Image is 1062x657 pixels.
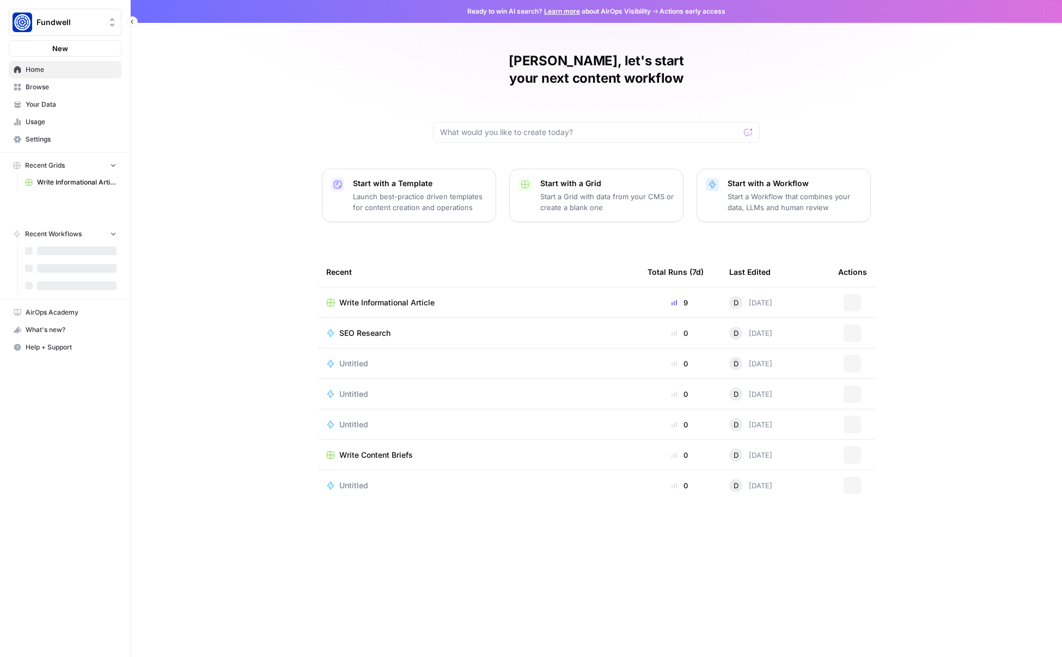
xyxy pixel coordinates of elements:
p: Start a Grid with data from your CMS or create a blank one [540,191,674,213]
span: Untitled [339,480,368,491]
button: Workspace: Fundwell [9,9,121,36]
p: Start with a Template [353,178,487,189]
span: Untitled [339,419,368,430]
span: D [734,419,738,430]
span: Write Informational Article [339,297,435,308]
a: SEO Research [326,328,630,339]
span: D [734,297,738,308]
button: Start with a TemplateLaunch best-practice driven templates for content creation and operations [322,169,496,222]
span: D [734,480,738,491]
span: Home [26,65,117,75]
span: Usage [26,117,117,127]
div: Recent [326,257,630,287]
span: Browse [26,82,117,92]
span: Actions early access [660,7,725,16]
button: New [9,40,121,57]
div: [DATE] [729,449,772,462]
a: Write Informational Article [20,174,121,191]
span: SEO Research [339,328,390,339]
div: 0 [648,389,712,400]
div: 0 [648,358,712,369]
a: Untitled [326,480,630,491]
span: Your Data [26,100,117,109]
div: [DATE] [729,479,772,492]
span: Ready to win AI search? about AirOps Visibility [467,7,651,16]
a: Settings [9,131,121,148]
a: Browse [9,78,121,96]
div: 9 [648,297,712,308]
a: Home [9,61,121,78]
a: Write Informational Article [326,297,630,308]
div: What's new? [9,322,121,338]
img: Fundwell Logo [13,13,32,32]
button: Start with a GridStart a Grid with data from your CMS or create a blank one [509,169,683,222]
div: [DATE] [729,296,772,309]
h1: [PERSON_NAME], let's start your next content workflow [433,52,760,87]
span: Recent Grids [25,161,65,170]
span: D [734,450,738,460]
p: Start with a Workflow [728,178,862,189]
span: Recent Workflows [25,229,82,239]
div: Actions [838,257,867,287]
div: 0 [648,328,712,339]
div: 0 [648,419,712,430]
div: Total Runs (7d) [648,257,704,287]
div: [DATE] [729,357,772,370]
p: Launch best-practice driven templates for content creation and operations [353,191,487,213]
span: Write Informational Article [37,177,117,187]
div: Last Edited [729,257,771,287]
button: Help + Support [9,339,121,356]
span: D [734,389,738,400]
div: [DATE] [729,327,772,340]
span: AirOps Academy [26,308,117,317]
button: Recent Workflows [9,226,121,242]
a: AirOps Academy [9,304,121,321]
button: Start with a WorkflowStart a Workflow that combines your data, LLMs and human review [697,169,871,222]
a: Your Data [9,96,121,113]
a: Write Content Briefs [326,450,630,460]
a: Learn more [544,7,580,15]
div: 0 [648,480,712,491]
span: D [734,328,738,339]
span: Help + Support [26,342,117,352]
div: [DATE] [729,418,772,431]
span: Fundwell [36,17,102,28]
span: New [52,43,68,54]
span: Untitled [339,389,368,400]
p: Start with a Grid [540,178,674,189]
input: What would you like to create today? [440,127,740,138]
p: Start a Workflow that combines your data, LLMs and human review [728,191,862,213]
span: D [734,358,738,369]
a: Untitled [326,389,630,400]
a: Usage [9,113,121,131]
a: Untitled [326,358,630,369]
button: Recent Grids [9,157,121,174]
button: What's new? [9,321,121,339]
span: Write Content Briefs [339,450,413,460]
div: 0 [648,450,712,460]
span: Untitled [339,358,368,369]
a: Untitled [326,419,630,430]
span: Settings [26,134,117,144]
div: [DATE] [729,388,772,401]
